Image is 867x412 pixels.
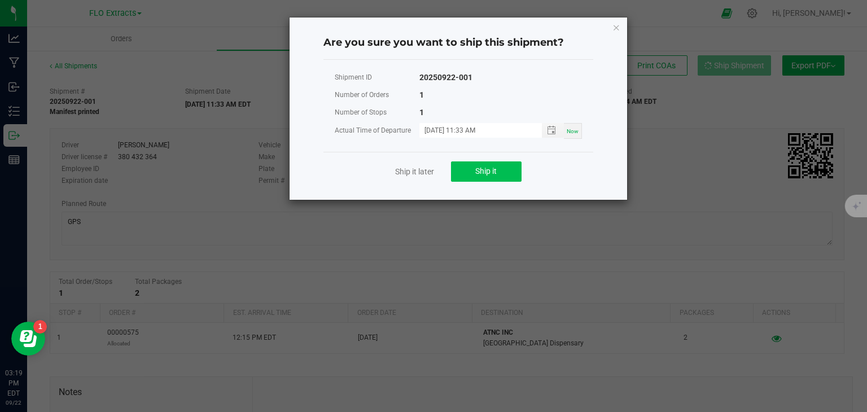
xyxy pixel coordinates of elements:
div: Number of Stops [335,106,419,120]
span: Now [567,128,579,134]
input: MM/dd/yyyy HH:MM a [419,123,530,137]
div: Number of Orders [335,88,419,102]
iframe: Resource center [11,322,45,356]
div: 1 [419,88,424,102]
div: Shipment ID [335,71,419,85]
h4: Are you sure you want to ship this shipment? [323,36,593,50]
iframe: Resource center unread badge [33,320,47,334]
div: Actual Time of Departure [335,124,419,138]
span: Ship it [475,166,497,176]
div: 20250922-001 [419,71,472,85]
button: Ship it [451,161,522,182]
span: Toggle popup [542,123,564,137]
div: 1 [419,106,424,120]
a: Ship it later [395,166,434,177]
button: Close [612,20,620,34]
